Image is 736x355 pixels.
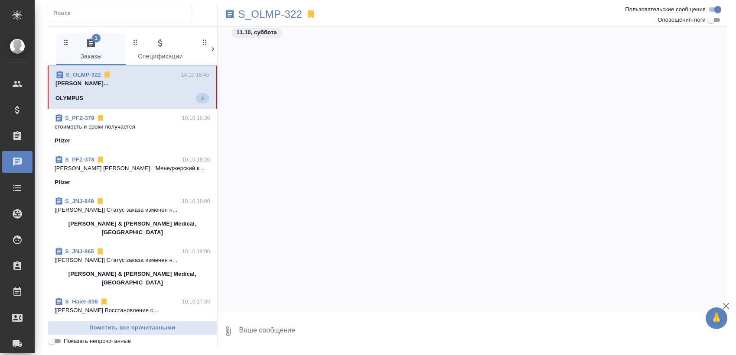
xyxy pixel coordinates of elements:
[200,38,259,62] span: Клиенты
[96,155,105,164] svg: Отписаться
[55,164,210,173] p: [PERSON_NAME] [PERSON_NAME], "Менеджерский к...
[182,197,210,206] p: 10.10 18:00
[55,178,70,187] p: Pfizer
[62,38,70,46] svg: Зажми и перетащи, чтобы поменять порядок вкладок
[55,206,210,214] p: [[PERSON_NAME]] Статус заказа изменен н...
[55,306,210,315] p: [[PERSON_NAME] Восстановление с...
[55,79,209,88] p: [PERSON_NAME]...
[55,256,210,265] p: [[PERSON_NAME]] Статус заказа изменен н...
[182,297,210,306] p: 10.10 17:39
[64,337,131,345] span: Показать непрочитанные
[182,114,210,123] p: 10.10 18:30
[53,7,192,19] input: Поиск
[62,38,120,62] span: Заказы
[238,10,303,19] a: S_OLMP-322
[52,323,212,333] span: Пометить все прочитанными
[48,292,217,334] div: S_Haier-83810.10 17:39[[PERSON_NAME] Восстановление с...Хайер Электрикал Эпплаенсиз Рус
[48,109,217,150] div: S_PFZ-37910.10 18:30стоимость и сроки получаетсяPfizer
[96,197,104,206] svg: Отписаться
[181,71,209,79] p: 10.10 18:45
[66,71,101,78] a: S_OLMP-322
[131,38,190,62] span: Спецификации
[131,38,140,46] svg: Зажми и перетащи, чтобы поменять порядок вкладок
[55,94,83,103] p: OLYMPUS
[237,28,277,37] p: 11.10, суббота
[65,156,94,163] a: S_PFZ-378
[65,115,94,121] a: S_PFZ-379
[55,123,210,131] p: стоимость и сроки получается
[55,320,154,329] p: Хайер Электрикал Эпплаенсиз Рус
[709,309,724,327] span: 🙏
[706,307,727,329] button: 🙏
[92,34,101,42] span: 1
[55,136,70,145] p: Pfizer
[182,155,210,164] p: 10.10 18:26
[658,16,706,24] span: Оповещения-логи
[65,198,94,204] a: S_JNJ-849
[103,71,111,79] svg: Отписаться
[48,320,217,336] button: Пометить все прочитанными
[96,114,105,123] svg: Отписаться
[48,150,217,192] div: S_PFZ-37810.10 18:26[PERSON_NAME] [PERSON_NAME], "Менеджерский к...Pfizer
[55,270,210,287] p: [PERSON_NAME] & [PERSON_NAME] Medical, [GEOGRAPHIC_DATA]
[625,5,706,14] span: Пользовательские сообщения
[196,94,209,103] span: 2
[48,65,217,109] div: S_OLMP-32210.10 18:45[PERSON_NAME]...OLYMPUS2
[48,242,217,292] div: S_JNJ-86510.10 18:00[[PERSON_NAME]] Статус заказа изменен н...[PERSON_NAME] & [PERSON_NAME] Medic...
[55,219,210,237] p: [PERSON_NAME] & [PERSON_NAME] Medical, [GEOGRAPHIC_DATA]
[65,248,94,255] a: S_JNJ-865
[182,247,210,256] p: 10.10 18:00
[65,298,98,305] a: S_Haier-838
[48,192,217,242] div: S_JNJ-84910.10 18:00[[PERSON_NAME]] Статус заказа изменен н...[PERSON_NAME] & [PERSON_NAME] Medic...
